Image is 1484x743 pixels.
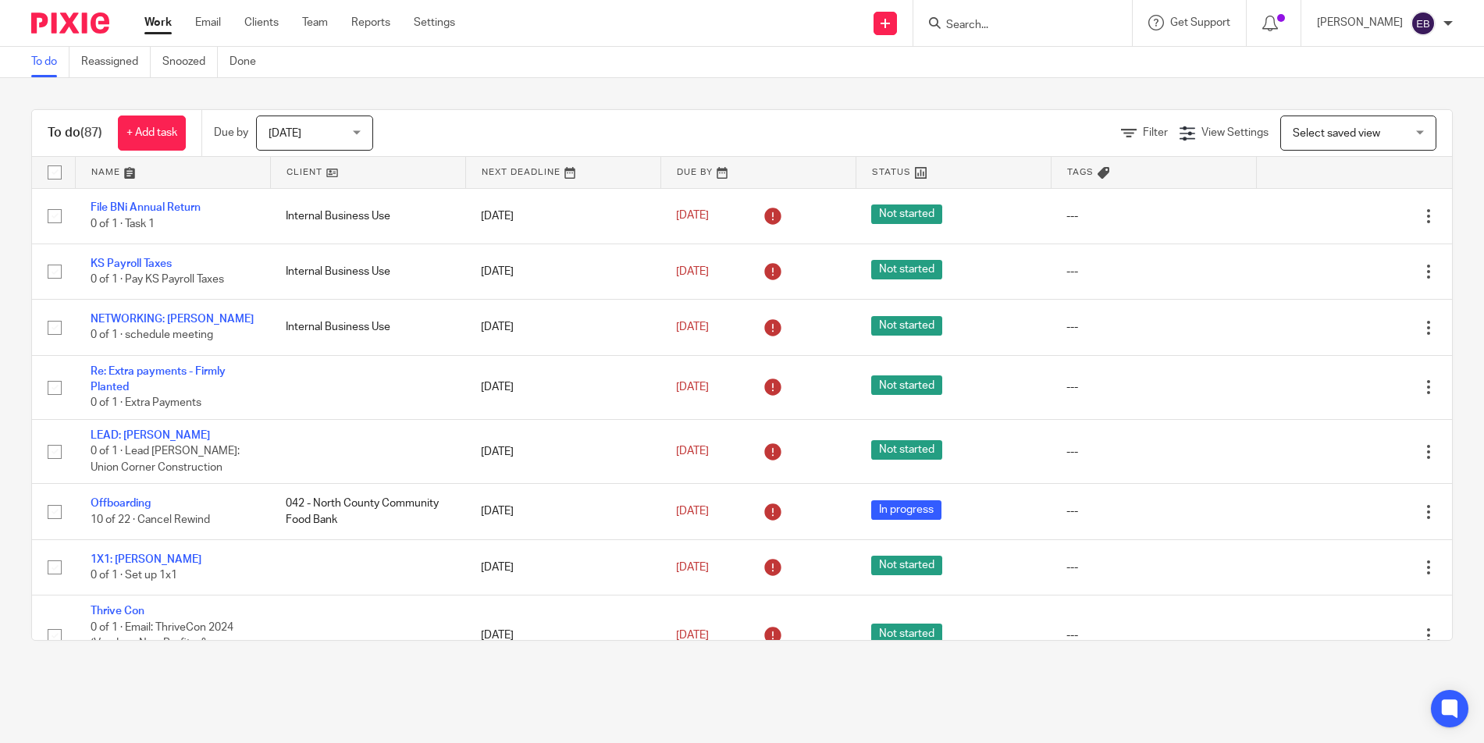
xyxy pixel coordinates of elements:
[270,484,465,539] td: 042 - North County Community Food Bank
[91,514,210,525] span: 10 of 22 · Cancel Rewind
[1066,444,1240,460] div: ---
[269,128,301,139] span: [DATE]
[214,125,248,140] p: Due by
[676,322,709,332] span: [DATE]
[1066,264,1240,279] div: ---
[871,500,941,520] span: In progress
[1066,319,1240,335] div: ---
[91,430,210,441] a: LEAD: [PERSON_NAME]
[871,624,942,643] span: Not started
[270,188,465,244] td: Internal Business Use
[1411,11,1436,36] img: svg%3E
[91,446,240,474] span: 0 of 1 · Lead [PERSON_NAME]: Union Corner Construction
[676,630,709,641] span: [DATE]
[1201,127,1269,138] span: View Settings
[1066,560,1240,575] div: ---
[871,260,942,279] span: Not started
[414,15,455,30] a: Settings
[871,556,942,575] span: Not started
[80,126,102,139] span: (87)
[302,15,328,30] a: Team
[1066,379,1240,395] div: ---
[91,274,224,285] span: 0 of 1 · Pay KS Payroll Taxes
[162,47,218,77] a: Snoozed
[1170,17,1230,28] span: Get Support
[91,606,144,617] a: Thrive Con
[676,506,709,517] span: [DATE]
[91,330,213,341] span: 0 of 1 · schedule meeting
[676,382,709,393] span: [DATE]
[465,595,660,676] td: [DATE]
[91,570,177,581] span: 0 of 1 · Set up 1x1
[1317,15,1403,30] p: [PERSON_NAME]
[465,244,660,299] td: [DATE]
[1143,127,1168,138] span: Filter
[871,440,942,460] span: Not started
[91,622,233,665] span: 0 of 1 · Email: ThriveCon 2024 (Vendors, Non-Profits, & Members)
[91,258,172,269] a: KS Payroll Taxes
[48,125,102,141] h1: To do
[465,355,660,419] td: [DATE]
[871,375,942,395] span: Not started
[31,47,69,77] a: To do
[351,15,390,30] a: Reports
[1066,208,1240,224] div: ---
[270,300,465,355] td: Internal Business Use
[91,202,201,213] a: File BNi Annual Return
[1067,168,1094,176] span: Tags
[270,244,465,299] td: Internal Business Use
[465,419,660,483] td: [DATE]
[31,12,109,34] img: Pixie
[676,211,709,222] span: [DATE]
[91,314,254,325] a: NETWORKING: [PERSON_NAME]
[144,15,172,30] a: Work
[91,366,226,393] a: Re: Extra payments - Firmly Planted
[871,204,942,224] span: Not started
[91,219,155,229] span: 0 of 1 · Task 1
[195,15,221,30] a: Email
[230,47,268,77] a: Done
[244,15,279,30] a: Clients
[1066,503,1240,519] div: ---
[91,554,201,565] a: 1X1: [PERSON_NAME]
[465,300,660,355] td: [DATE]
[676,446,709,457] span: [DATE]
[676,266,709,277] span: [DATE]
[118,116,186,151] a: + Add task
[945,19,1085,33] input: Search
[81,47,151,77] a: Reassigned
[1066,627,1240,643] div: ---
[91,498,151,509] a: Offboarding
[465,484,660,539] td: [DATE]
[676,562,709,573] span: [DATE]
[465,539,660,595] td: [DATE]
[91,398,201,409] span: 0 of 1 · Extra Payments
[465,188,660,244] td: [DATE]
[1293,128,1380,139] span: Select saved view
[871,316,942,336] span: Not started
